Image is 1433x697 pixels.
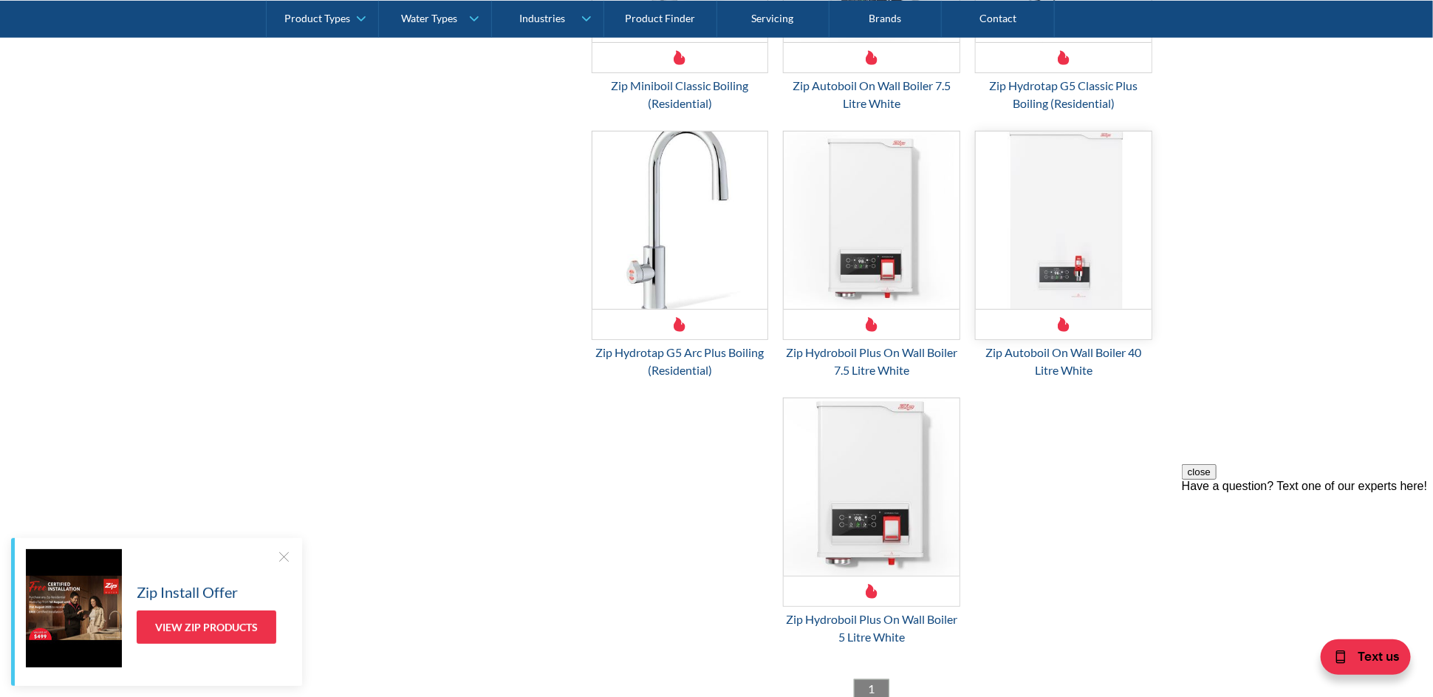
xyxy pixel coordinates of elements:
div: Zip Autoboil On Wall Boiler 40 Litre White [975,344,1152,379]
a: Zip Hydroboil Plus On Wall Boiler 5 Litre WhiteZip Hydroboil Plus On Wall Boiler 5 Litre White [783,398,960,646]
div: Water Types [402,12,458,24]
div: Industries [519,12,565,24]
h5: Zip Install Offer [137,581,238,603]
a: Zip Autoboil On Wall Boiler 40 Litre WhiteZip Autoboil On Wall Boiler 40 Litre White [975,131,1152,379]
img: Zip Hydroboil Plus On Wall Boiler 7.5 Litre White [784,132,960,309]
img: Zip Hydroboil Plus On Wall Boiler 5 Litre White [784,398,960,576]
a: View Zip Products [137,611,276,644]
div: Zip Hydrotap G5 Classic Plus Boiling (Residential) [975,77,1152,112]
div: Zip Hydrotap G5 Arc Plus Boiling (Residential) [592,344,769,379]
a: Zip Hydrotap G5 Arc Plus Boiling (Residential)Zip Hydrotap G5 Arc Plus Boiling (Residential) [592,131,769,379]
img: Zip Autoboil On Wall Boiler 40 Litre White [976,132,1152,309]
img: Zip Install Offer [26,549,122,667]
div: Zip Hydroboil Plus On Wall Boiler 7.5 Litre White [783,344,960,379]
div: Zip Miniboil Classic Boiling (Residential) [592,77,769,112]
div: Zip Autoboil On Wall Boiler 7.5 Litre White [783,77,960,112]
iframe: podium webchat widget prompt [1182,464,1433,642]
img: Zip Hydrotap G5 Arc Plus Boiling (Residential) [592,132,768,309]
div: Product Types [284,12,350,24]
a: Zip Hydroboil Plus On Wall Boiler 7.5 Litre WhiteZip Hydroboil Plus On Wall Boiler 7.5 Litre White [783,131,960,379]
div: Zip Hydroboil Plus On Wall Boiler 5 Litre White [783,611,960,646]
iframe: podium webchat widget bubble [1285,623,1433,697]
